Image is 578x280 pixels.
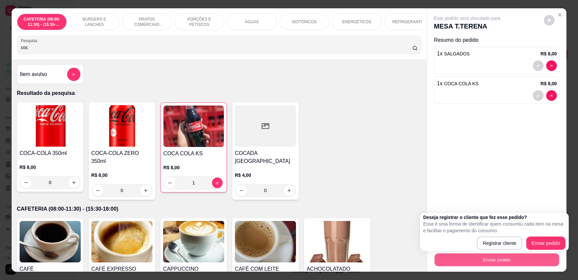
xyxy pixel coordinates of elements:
[17,205,422,213] p: CAFETERIA (08:00-11:30) - (15:30-18:00)
[546,60,557,71] button: decrease-product-quantity
[21,177,32,188] button: decrease-product-quantity
[342,19,371,25] p: ENERGÉTICOS
[20,70,47,78] h4: Item avulso
[91,221,152,262] img: product-image
[20,149,81,157] h4: COCA-COLA 350ml
[180,17,219,27] p: PORÇÕES E PETISCOS
[434,15,500,22] p: Este pedido será vinculado para
[235,221,296,262] img: product-image
[392,19,426,25] p: REFRIGERANTES
[235,149,296,165] h4: COCADA [GEOGRAPHIC_DATA]
[554,10,565,20] button: Close
[307,265,368,273] h4: ACHOCOLATADO
[235,172,296,178] p: R$ 4,00
[165,177,175,188] button: decrease-product-quantity
[91,172,152,178] p: R$ 8,00
[235,265,296,273] h4: CAFÉ COM LEITE
[444,81,478,86] span: COCA COLA KS
[163,221,224,262] img: product-image
[91,105,152,147] img: product-image
[163,105,224,147] img: product-image
[236,185,247,196] button: decrease-product-quantity
[423,214,565,221] h2: Deseja registrar o cliente que fez esse pedido?
[437,80,478,88] p: 1 x
[67,68,80,81] button: add-separate-item
[544,15,554,26] button: decrease-product-quantity
[533,90,543,101] button: decrease-product-quantity
[20,105,81,147] img: product-image
[75,17,114,27] p: BURGERS E LANCHES
[20,221,81,262] img: product-image
[17,89,422,97] p: Resultado da pesquisa
[212,177,223,188] button: increase-product-quantity
[434,253,559,266] button: Enviar pedido
[526,237,565,250] button: Enviar pedido
[128,17,166,27] p: PRATOS COMERCIAIS (11:30-15:30)
[546,90,557,101] button: decrease-product-quantity
[91,265,152,273] h4: CAFÉ EXPRESSO
[245,19,259,25] p: ÁGUAS
[141,185,151,196] button: increase-product-quantity
[93,185,103,196] button: decrease-product-quantity
[477,237,522,250] button: Registrar cliente
[69,177,79,188] button: increase-product-quantity
[20,164,81,171] p: R$ 8,00
[21,44,413,51] input: Pesquisa
[533,60,543,71] button: decrease-product-quantity
[23,17,61,27] p: CAFETERIA (08:00-11:30) - (15:30-18:00)
[20,265,81,273] h4: CAFÉ
[21,38,40,43] label: Pesquisa
[540,80,557,87] p: R$ 8,00
[292,19,317,25] p: ISOTÔNICOS
[163,265,224,273] h4: CAPPUCCINO
[91,149,152,165] h4: COCA-COLA ZERO 350ml
[163,150,224,158] h4: COCA COLA KS
[284,185,295,196] button: increase-product-quantity
[423,221,565,234] p: Essa é uma forma de identificar quem consumiu cada item na mesa e facilitar o pagamento do consumo.
[434,36,560,44] p: Resumo do pedido
[434,22,500,31] p: MESA T.TERENA
[163,164,224,171] p: R$ 8,00
[307,221,368,262] img: product-image
[444,51,470,56] span: SALGADOS
[437,50,469,58] p: 1 x
[540,50,557,57] p: R$ 8,00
